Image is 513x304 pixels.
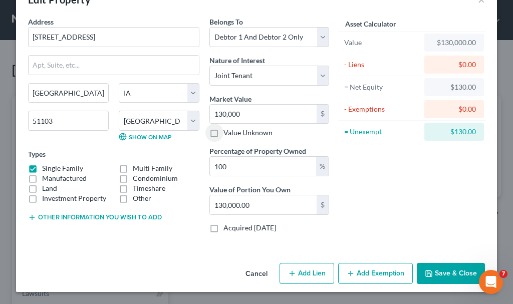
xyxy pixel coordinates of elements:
[209,18,243,26] span: Belongs To
[237,264,276,284] button: Cancel
[29,28,199,47] input: Enter address...
[133,183,165,193] label: Timeshare
[223,128,273,138] label: Value Unknown
[210,195,317,214] input: 0.00
[432,82,476,92] div: $130.00
[133,193,151,203] label: Other
[223,223,276,233] label: Acquired [DATE]
[432,38,476,48] div: $130,000.00
[133,163,172,173] label: Multi Family
[344,127,420,137] div: = Unexempt
[432,127,476,137] div: $130.00
[499,270,507,278] span: 7
[338,263,413,284] button: Add Exemption
[417,263,485,284] button: Save & Close
[28,149,46,159] label: Types
[317,195,329,214] div: $
[209,94,251,104] label: Market Value
[316,157,329,176] div: %
[28,18,54,26] span: Address
[344,82,420,92] div: = Net Equity
[28,213,162,221] button: Other information you wish to add
[209,146,306,156] label: Percentage of Property Owned
[345,19,396,29] label: Asset Calculator
[210,157,316,176] input: 0.00
[432,104,476,114] div: $0.00
[344,104,420,114] div: - Exemptions
[479,270,503,294] iframe: Intercom live chat
[42,173,87,183] label: Manufactured
[29,56,199,75] input: Apt, Suite, etc...
[344,38,420,48] div: Value
[209,184,291,195] label: Value of Portion You Own
[280,263,334,284] button: Add Lien
[42,163,83,173] label: Single Family
[119,133,171,141] a: Show on Map
[42,183,57,193] label: Land
[344,60,420,70] div: - Liens
[42,193,106,203] label: Investment Property
[133,173,178,183] label: Condominium
[432,60,476,70] div: $0.00
[209,55,265,66] label: Nature of Interest
[28,111,109,131] input: Enter zip...
[29,84,108,103] input: Enter city...
[317,105,329,124] div: $
[210,105,317,124] input: 0.00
